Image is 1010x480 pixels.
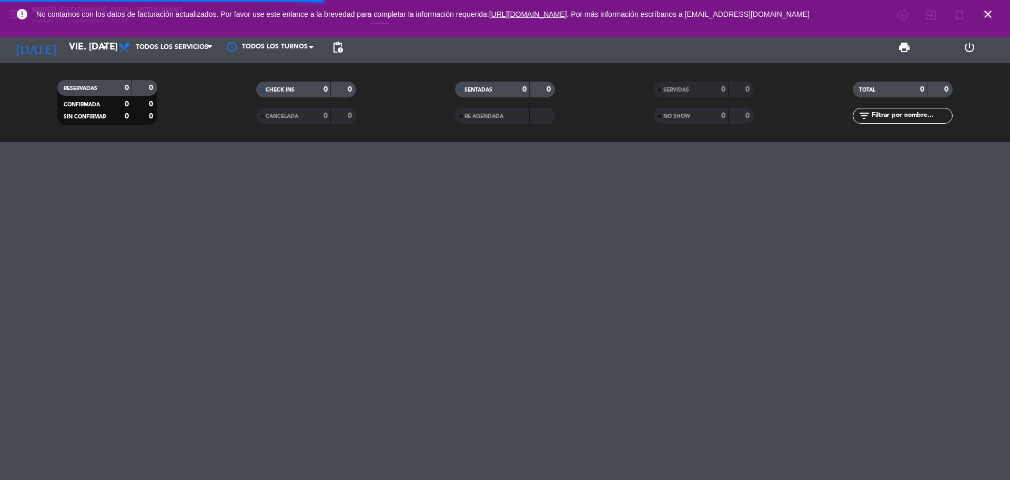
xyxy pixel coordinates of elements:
[464,87,492,93] span: SENTADAS
[125,113,129,120] strong: 0
[136,44,208,51] span: Todos los servicios
[663,114,690,119] span: NO SHOW
[266,114,298,119] span: CANCELADA
[920,86,924,93] strong: 0
[266,87,295,93] span: CHECK INS
[98,41,110,54] i: arrow_drop_down
[567,10,810,18] a: . Por más información escríbanos a [EMAIL_ADDRESS][DOMAIN_NAME]
[858,109,871,122] i: filter_list
[16,8,28,21] i: error
[324,86,328,93] strong: 0
[547,86,553,93] strong: 0
[149,84,155,92] strong: 0
[721,86,725,93] strong: 0
[898,41,911,54] span: print
[149,101,155,108] strong: 0
[963,41,976,54] i: power_settings_new
[64,102,100,107] span: CONFIRMADA
[982,8,994,21] i: close
[348,112,354,119] strong: 0
[745,112,752,119] strong: 0
[36,10,810,18] span: No contamos con los datos de facturación actualizados. Por favor use este enlance a la brevedad p...
[937,32,1002,63] div: LOG OUT
[348,86,354,93] strong: 0
[871,110,952,122] input: Filtrar por nombre...
[721,112,725,119] strong: 0
[125,101,129,108] strong: 0
[944,86,951,93] strong: 0
[464,114,503,119] span: RE AGENDADA
[64,86,97,91] span: RESERVADAS
[522,86,527,93] strong: 0
[125,84,129,92] strong: 0
[324,112,328,119] strong: 0
[8,36,64,59] i: [DATE]
[663,87,689,93] span: SERVIDAS
[489,10,567,18] a: [URL][DOMAIN_NAME]
[745,86,752,93] strong: 0
[149,113,155,120] strong: 0
[859,87,875,93] span: TOTAL
[64,114,106,119] span: SIN CONFIRMAR
[331,41,344,54] span: pending_actions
